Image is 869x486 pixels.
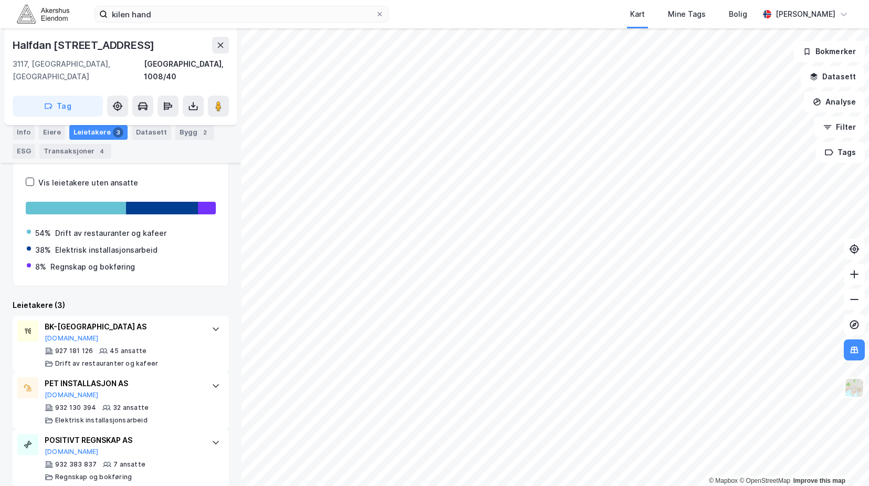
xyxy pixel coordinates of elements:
div: 2 [200,127,210,138]
div: Leietakere [69,125,128,140]
button: Analyse [804,91,865,112]
div: Drift av restauranter og kafeer [55,227,166,240]
div: Kontrollprogram for chat [816,436,869,486]
div: 3117, [GEOGRAPHIC_DATA], [GEOGRAPHIC_DATA] [13,58,144,83]
a: Mapbox [709,477,738,484]
button: Datasett [801,66,865,87]
div: 4 [97,146,107,157]
div: 8% [35,261,46,273]
div: PET INSTALLASJON AS [45,377,201,390]
button: [DOMAIN_NAME] [45,391,99,399]
div: Bolig [729,8,747,20]
div: 32 ansatte [113,404,149,412]
div: Datasett [132,125,171,140]
button: Tags [816,142,865,163]
div: [PERSON_NAME] [776,8,835,20]
button: [DOMAIN_NAME] [45,334,99,343]
button: Tag [13,96,103,117]
div: Halfdan [STREET_ADDRESS] [13,37,156,54]
img: Z [844,378,864,398]
div: Eiere [39,125,65,140]
div: 7 ansatte [113,460,145,469]
div: 38% [35,244,51,256]
div: Vis leietakere uten ansatte [38,177,138,189]
div: Elektrisk installasjonsarbeid [55,244,158,256]
a: Improve this map [793,477,845,484]
div: 45 ansatte [110,347,146,355]
div: Bygg [175,125,214,140]
div: Mine Tags [668,8,706,20]
div: 927 181 126 [55,347,93,355]
div: ESG [13,144,35,159]
div: 3 [113,127,123,138]
div: Transaksjoner [39,144,111,159]
div: POSITIVT REGNSKAP AS [45,434,201,447]
div: 932 130 394 [55,404,96,412]
div: [GEOGRAPHIC_DATA], 1008/40 [144,58,229,83]
div: Kart [630,8,645,20]
div: Regnskap og bokføring [55,473,132,481]
input: Søk på adresse, matrikkel, gårdeiere, leietakere eller personer [108,6,375,22]
button: Filter [814,117,865,138]
iframe: Chat Widget [816,436,869,486]
a: OpenStreetMap [739,477,790,484]
div: Info [13,125,35,140]
button: Bokmerker [794,41,865,62]
div: Drift av restauranter og kafeer [55,359,158,368]
div: Leietakere (3) [13,299,229,312]
div: 54% [35,227,51,240]
div: Regnskap og bokføring [50,261,135,273]
div: BK-[GEOGRAPHIC_DATA] AS [45,320,201,333]
div: 932 383 837 [55,460,97,469]
img: akershus-eiendom-logo.9091f326c980b4bce74ccdd9f866810c.svg [17,5,69,23]
div: Elektrisk installasjonsarbeid [55,416,148,425]
button: [DOMAIN_NAME] [45,448,99,456]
